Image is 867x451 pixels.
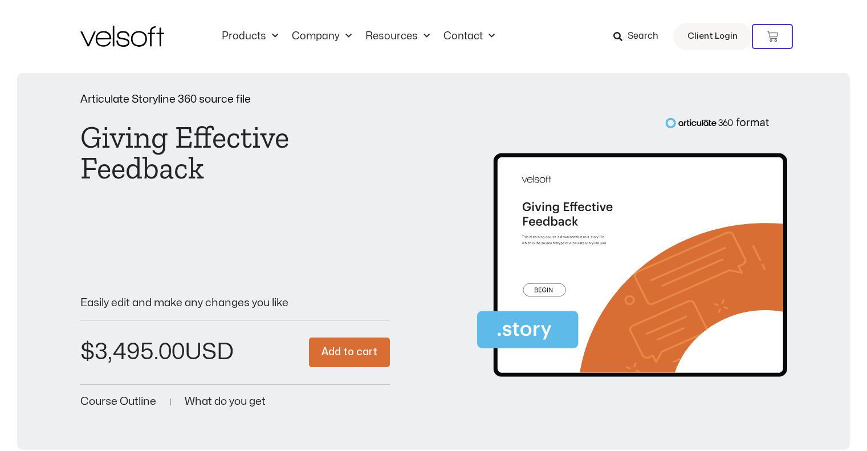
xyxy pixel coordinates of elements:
a: CompanyMenu Toggle [285,30,359,43]
img: Second Product Image [477,117,787,387]
nav: Menu [215,30,502,43]
span: Client Login [687,29,738,44]
a: Search [613,27,666,46]
a: Client Login [673,23,752,50]
p: Articulate Storyline 360 source file [80,94,390,105]
a: ProductsMenu Toggle [215,30,285,43]
span: Search [628,29,658,44]
a: ResourcesMenu Toggle [359,30,437,43]
button: Add to cart [309,338,390,368]
span: $ [80,341,95,363]
h1: Giving Effective Feedback [80,122,390,184]
bdi: 3,495.00 [80,341,185,363]
img: Velsoft Training Materials [80,26,164,47]
a: Course Outline [80,396,156,407]
a: What do you get [185,396,266,407]
a: ContactMenu Toggle [437,30,502,43]
p: Easily edit and make any changes you like [80,298,390,308]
